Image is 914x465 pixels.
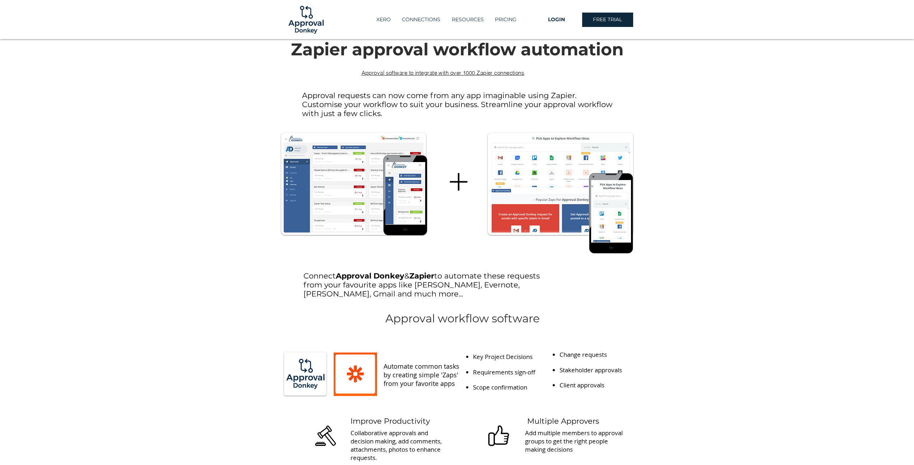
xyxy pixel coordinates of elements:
[491,14,520,26] p: PRICING
[385,162,425,224] img: Approal Donkey mobile app
[362,69,525,76] a: Approval software to integrate with over 1000 Zapier connections
[593,16,622,23] span: FREE TRIAL
[351,429,442,462] span: Collaborative approvals and decision making, add comments, attachments, photos to enhance requests.
[396,14,446,26] a: CONNECTIONS
[560,381,604,389] span: Client approvals
[448,14,487,26] p: RESOURCES
[284,135,423,232] img: Approval Workflow software
[473,368,535,376] span: Requirements sign-off
[351,416,430,425] span: Improve Productivity
[548,16,565,23] span: LOGIN
[490,135,631,232] img: Zapier dashboard
[531,13,582,27] a: LOGIN
[302,91,612,118] span: Approval requests can now come from any app imaginable using Zapier. Customise your workflow to s...
[527,416,599,425] span: Multiple Approvers
[384,362,459,388] span: Automate common tasks by creating simple 'Zaps' from your favorite apps
[291,39,623,60] span: Zapier approval workflow automation
[591,180,631,242] img: Zapier Zap book
[560,366,622,374] span: Stakeholder approvals
[446,14,489,26] div: RESOURCES
[582,13,633,27] a: FREE TRIAL
[373,14,394,26] p: XERO
[371,14,396,26] a: XERO
[398,14,444,26] p: CONNECTIONS
[409,271,434,280] span: Zapier
[287,0,325,39] img: Logo-01.png
[362,14,531,26] nav: Site
[303,271,540,298] span: Connect & to automate these requests from your favourite apps like [PERSON_NAME], Evernote, [PERS...
[473,353,533,361] span: Key Project Decisions
[334,353,377,396] img: Zapier Logo
[565,63,587,82] iframe: Embedded Content
[385,312,540,325] span: Approval workflow software
[473,383,527,391] span: Scope confirmation
[525,429,623,454] span: Add multiple members to approval groups to get the right people making decisions
[560,350,607,359] span: Change requests
[285,353,326,395] img: Logo-01.png
[336,271,404,280] span: Approval Donkey
[489,14,522,26] a: PRICING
